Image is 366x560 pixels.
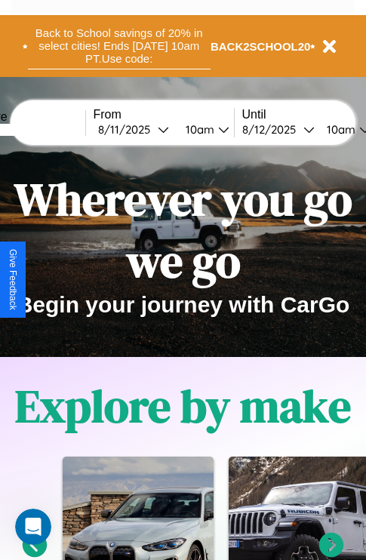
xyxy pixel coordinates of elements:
[174,122,234,137] button: 10am
[15,509,51,545] iframe: Intercom live chat
[98,122,158,137] div: 8 / 11 / 2025
[15,375,351,437] h1: Explore by make
[242,122,303,137] div: 8 / 12 / 2025
[94,108,234,122] label: From
[94,122,174,137] button: 8/11/2025
[178,122,218,137] div: 10am
[28,23,211,69] button: Back to School savings of 20% in select cities! Ends [DATE] 10am PT.Use code:
[319,122,359,137] div: 10am
[211,40,311,53] b: BACK2SCHOOL20
[8,249,18,310] div: Give Feedback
